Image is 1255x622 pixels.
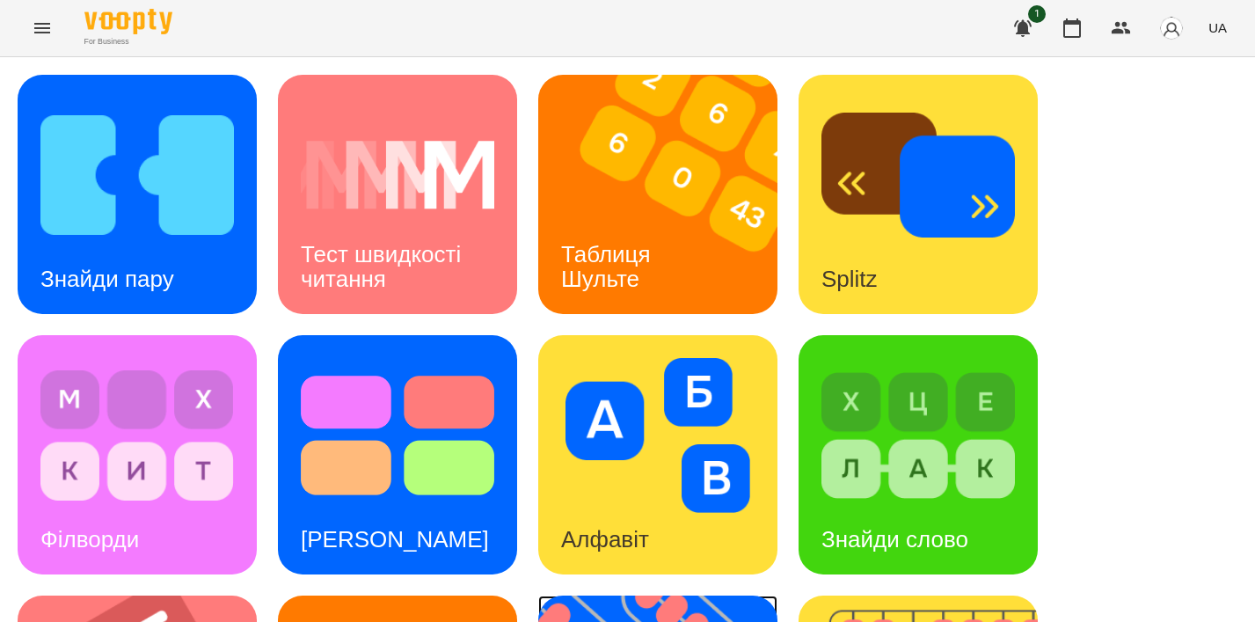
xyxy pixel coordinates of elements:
[21,7,63,49] button: Menu
[301,526,489,552] h3: [PERSON_NAME]
[84,9,172,34] img: Voopty Logo
[40,266,174,292] h3: Знайди пару
[84,36,172,48] span: For Business
[821,526,968,552] h3: Знайди слово
[278,75,517,314] a: Тест швидкості читанняТест швидкості читання
[821,98,1015,252] img: Splitz
[301,358,494,513] img: Тест Струпа
[561,241,657,291] h3: Таблиця Шульте
[278,335,517,574] a: Тест Струпа[PERSON_NAME]
[538,75,777,314] a: Таблиця ШультеТаблиця Шульте
[1159,16,1184,40] img: avatar_s.png
[18,335,257,574] a: ФілвордиФілворди
[799,335,1038,574] a: Знайди словоЗнайди слово
[301,241,467,291] h3: Тест швидкості читання
[561,358,755,513] img: Алфавіт
[301,98,494,252] img: Тест швидкості читання
[821,266,878,292] h3: Splitz
[40,526,139,552] h3: Філворди
[821,358,1015,513] img: Знайди слово
[538,335,777,574] a: АлфавітАлфавіт
[1201,11,1234,44] button: UA
[1208,18,1227,37] span: UA
[40,98,234,252] img: Знайди пару
[18,75,257,314] a: Знайди паруЗнайди пару
[799,75,1038,314] a: SplitzSplitz
[1028,5,1046,23] span: 1
[40,358,234,513] img: Філворди
[538,75,799,314] img: Таблиця Шульте
[561,526,649,552] h3: Алфавіт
